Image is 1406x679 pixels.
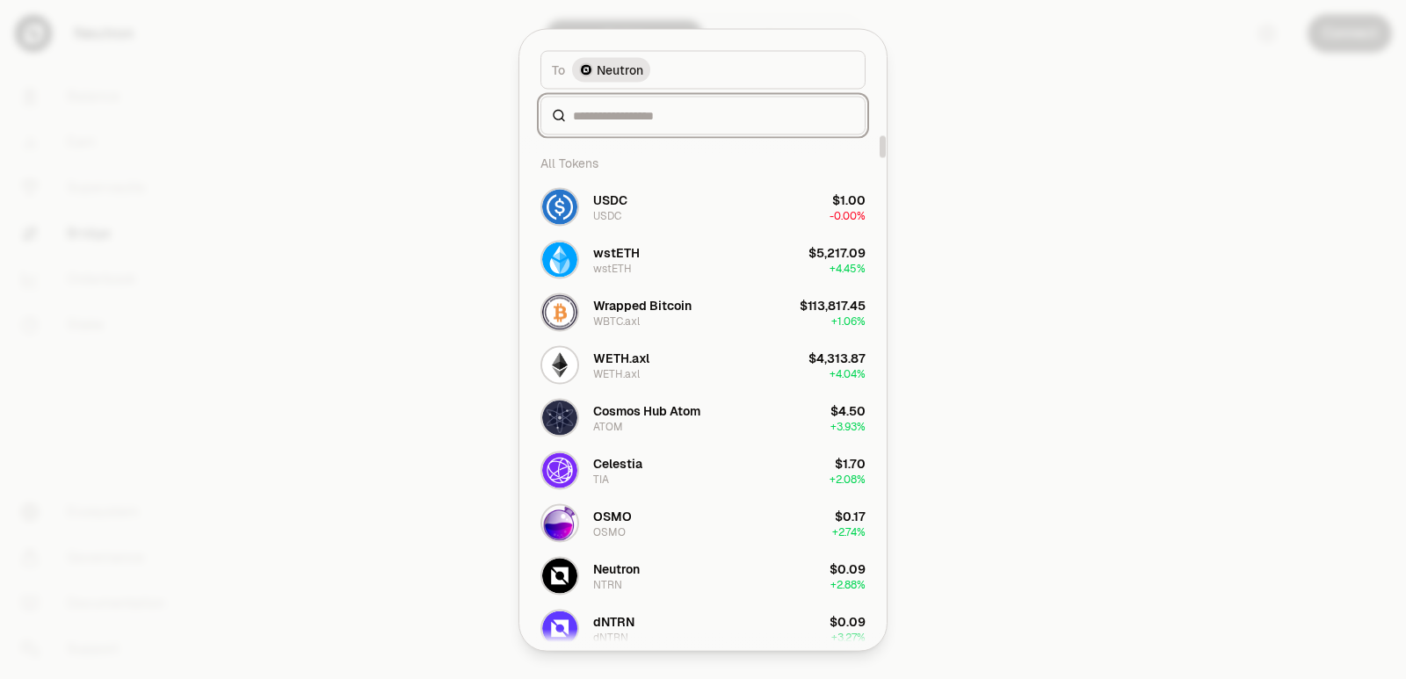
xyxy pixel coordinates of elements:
[830,419,866,433] span: + 3.93%
[530,285,876,338] button: WBTC.axl LogoWrapped BitcoinWBTC.axl$113,817.45+1.06%
[830,472,866,486] span: + 2.08%
[808,243,866,261] div: $5,217.09
[530,233,876,285] button: wstETH LogowstETHwstETH$5,217.09+4.45%
[593,191,627,208] div: USDC
[593,612,634,630] div: dNTRN
[530,549,876,602] button: NTRN LogoNeutronNTRN$0.09+2.88%
[831,314,866,328] span: + 1.06%
[542,400,577,435] img: ATOM Logo
[530,444,876,496] button: TIA LogoCelestiaTIA$1.70+2.08%
[542,294,577,329] img: WBTC.axl Logo
[542,189,577,224] img: USDC Logo
[593,261,632,275] div: wstETH
[542,347,577,382] img: WETH.axl Logo
[593,401,700,419] div: Cosmos Hub Atom
[593,243,640,261] div: wstETH
[530,180,876,233] button: USDC LogoUSDCUSDC$1.00-0.00%
[530,338,876,391] button: WETH.axl LogoWETH.axlWETH.axl$4,313.87+4.04%
[808,349,866,366] div: $4,313.87
[542,242,577,277] img: wstETH Logo
[530,602,876,654] button: dNTRN LogodNTRNdNTRN$0.09+3.27%
[832,524,866,538] span: + 2.74%
[593,296,692,314] div: Wrapped Bitcoin
[530,391,876,444] button: ATOM LogoCosmos Hub AtomATOM$4.50+3.93%
[593,314,640,328] div: WBTC.axl
[579,62,593,76] img: Neutron Logo
[800,296,866,314] div: $113,817.45
[593,507,632,524] div: OSMO
[830,401,866,419] div: $4.50
[597,61,643,78] span: Neutron
[830,577,866,591] span: + 2.88%
[542,558,577,593] img: NTRN Logo
[593,577,622,591] div: NTRN
[831,630,866,644] span: + 3.27%
[593,472,609,486] div: TIA
[540,50,866,89] button: ToNeutron LogoNeutron
[835,454,866,472] div: $1.70
[830,261,866,275] span: + 4.45%
[593,208,621,222] div: USDC
[593,454,642,472] div: Celestia
[593,560,640,577] div: Neutron
[542,505,577,540] img: OSMO Logo
[830,560,866,577] div: $0.09
[542,610,577,646] img: dNTRN Logo
[593,366,640,380] div: WETH.axl
[593,419,623,433] div: ATOM
[593,524,626,538] div: OSMO
[832,191,866,208] div: $1.00
[530,145,876,180] div: All Tokens
[552,61,565,78] span: To
[593,630,628,644] div: dNTRN
[542,452,577,488] img: TIA Logo
[830,208,866,222] span: -0.00%
[830,612,866,630] div: $0.09
[593,349,649,366] div: WETH.axl
[830,366,866,380] span: + 4.04%
[530,496,876,549] button: OSMO LogoOSMOOSMO$0.17+2.74%
[835,507,866,524] div: $0.17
